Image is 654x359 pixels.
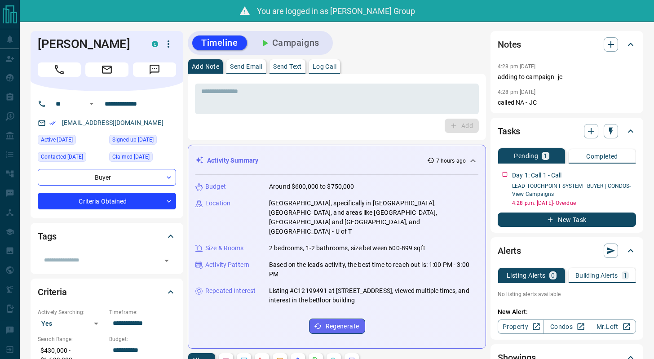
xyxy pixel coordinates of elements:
[498,89,536,95] p: 4:28 pm [DATE]
[586,153,618,160] p: Completed
[251,35,328,50] button: Campaigns
[575,272,618,279] p: Building Alerts
[205,260,249,270] p: Activity Pattern
[41,135,73,144] span: Active [DATE]
[590,319,636,334] a: Mr.Loft
[38,62,81,77] span: Call
[436,157,466,165] p: 7 hours ago
[38,37,138,51] h1: [PERSON_NAME]
[38,193,176,209] div: Criteria Obtained
[133,62,176,77] span: Message
[273,63,302,70] p: Send Text
[38,285,67,299] h2: Criteria
[112,152,150,161] span: Claimed [DATE]
[205,199,230,208] p: Location
[38,308,105,316] p: Actively Searching:
[86,98,97,109] button: Open
[507,272,546,279] p: Listing Alerts
[38,281,176,303] div: Criteria
[498,319,544,334] a: Property
[205,286,256,296] p: Repeated Interest
[109,152,176,164] div: Tue May 27 2025
[498,120,636,142] div: Tasks
[269,286,478,305] p: Listing #C12199491 at [STREET_ADDRESS], viewed multiple times, and interest in the beBloor building
[62,119,163,126] a: [EMAIL_ADDRESS][DOMAIN_NAME]
[38,169,176,186] div: Buyer
[544,319,590,334] a: Condos
[269,244,425,253] p: 2 bedrooms, 1-2 bathrooms, size between 600-899 sqft
[498,72,636,82] p: adding to campaign -jc
[112,135,154,144] span: Signed up [DATE]
[257,6,415,16] span: You are logged in as [PERSON_NAME] Group
[498,124,520,138] h2: Tasks
[498,290,636,298] p: No listing alerts available
[207,156,258,165] p: Activity Summary
[498,244,521,258] h2: Alerts
[498,240,636,261] div: Alerts
[38,335,105,343] p: Search Range:
[38,226,176,247] div: Tags
[313,63,336,70] p: Log Call
[498,63,536,70] p: 4:28 pm [DATE]
[514,153,538,159] p: Pending
[498,307,636,317] p: New Alert:
[623,272,627,279] p: 1
[160,254,173,267] button: Open
[38,316,105,331] div: Yes
[152,41,158,47] div: condos.ca
[269,182,354,191] p: Around $600,000 to $750,000
[38,135,105,147] div: Fri Aug 08 2025
[41,152,83,161] span: Contacted [DATE]
[512,183,631,197] a: LEAD TOUCHPOINT SYSTEM | BUYER | CONDOS- View Campaigns
[195,152,478,169] div: Activity Summary7 hours ago
[230,63,262,70] p: Send Email
[109,308,176,316] p: Timeframe:
[38,152,105,164] div: Tue May 27 2025
[544,153,547,159] p: 1
[512,171,562,180] p: Day 1: Call 1 - Call
[269,260,478,279] p: Based on the lead's activity, the best time to reach out is: 1:00 PM - 3:00 PM
[192,35,247,50] button: Timeline
[205,244,244,253] p: Size & Rooms
[309,319,365,334] button: Regenerate
[205,182,226,191] p: Budget
[109,335,176,343] p: Budget:
[498,98,636,107] p: called NA - JC
[498,37,521,52] h2: Notes
[269,199,478,236] p: [GEOGRAPHIC_DATA], specifically in [GEOGRAPHIC_DATA], [GEOGRAPHIC_DATA], and areas like [GEOGRAPH...
[85,62,128,77] span: Email
[109,135,176,147] div: Tue May 27 2025
[192,63,219,70] p: Add Note
[498,34,636,55] div: Notes
[49,120,56,126] svg: Email Verified
[498,213,636,227] button: New Task
[38,229,56,244] h2: Tags
[551,272,555,279] p: 0
[512,199,636,207] p: 4:28 p.m. [DATE] - Overdue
